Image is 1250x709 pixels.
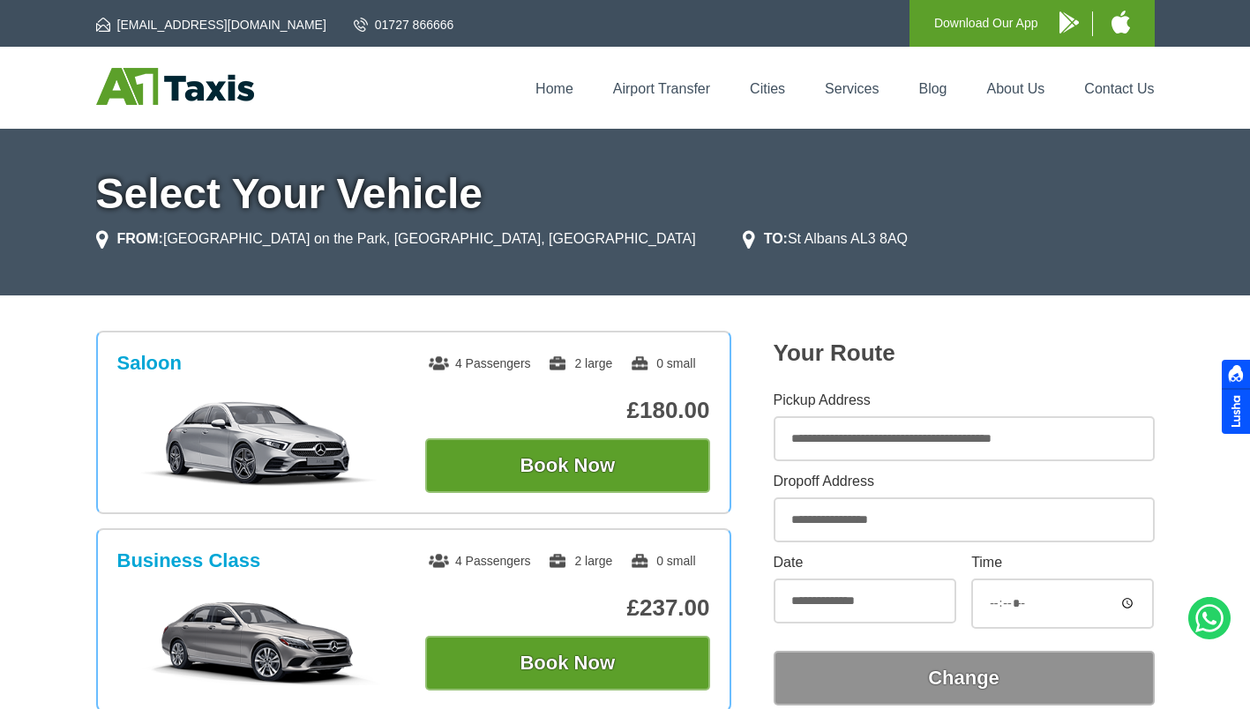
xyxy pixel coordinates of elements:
[934,12,1038,34] p: Download Our App
[1059,11,1079,34] img: A1 Taxis Android App
[774,651,1155,705] button: Change
[96,228,696,250] li: [GEOGRAPHIC_DATA] on the Park, [GEOGRAPHIC_DATA], [GEOGRAPHIC_DATA]
[750,81,785,96] a: Cities
[743,228,908,250] li: St Albans AL3 8AQ
[774,556,956,570] label: Date
[774,474,1155,489] label: Dropoff Address
[1112,11,1130,34] img: A1 Taxis iPhone App
[425,636,710,690] button: Book Now
[117,549,261,572] h3: Business Class
[96,16,326,34] a: [EMAIL_ADDRESS][DOMAIN_NAME]
[987,81,1045,96] a: About Us
[613,81,710,96] a: Airport Transfer
[548,554,612,568] span: 2 large
[918,81,947,96] a: Blog
[425,594,710,622] p: £237.00
[354,16,454,34] a: 01727 866666
[825,81,879,96] a: Services
[117,231,163,246] strong: FROM:
[630,356,695,370] span: 0 small
[96,173,1155,215] h1: Select Your Vehicle
[425,397,710,424] p: £180.00
[548,356,612,370] span: 2 large
[425,438,710,493] button: Book Now
[126,399,392,488] img: Saloon
[774,393,1155,407] label: Pickup Address
[630,554,695,568] span: 0 small
[126,597,392,685] img: Business Class
[971,556,1154,570] label: Time
[764,231,788,246] strong: TO:
[535,81,573,96] a: Home
[1084,81,1154,96] a: Contact Us
[429,554,531,568] span: 4 Passengers
[774,340,1155,367] h2: Your Route
[429,356,531,370] span: 4 Passengers
[117,352,182,375] h3: Saloon
[96,68,254,105] img: A1 Taxis St Albans LTD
